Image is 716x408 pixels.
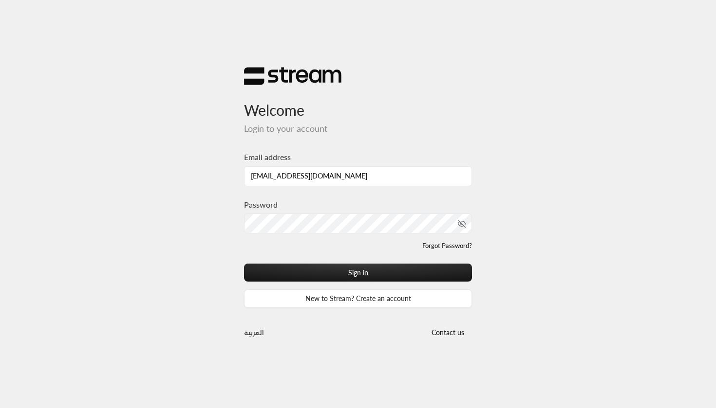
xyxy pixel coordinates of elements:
[244,67,341,86] img: Stream Logo
[244,323,264,341] a: العربية
[244,151,291,163] label: Email address
[423,328,472,337] a: Contact us
[244,199,278,211] label: Password
[423,323,472,341] button: Contact us
[453,215,470,232] button: toggle password visibility
[244,264,472,282] button: Sign in
[244,166,472,186] input: Type your email here
[244,289,472,307] a: New to Stream? Create an account
[244,124,472,134] h5: Login to your account
[244,86,472,119] h3: Welcome
[422,241,472,251] a: Forgot Password?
